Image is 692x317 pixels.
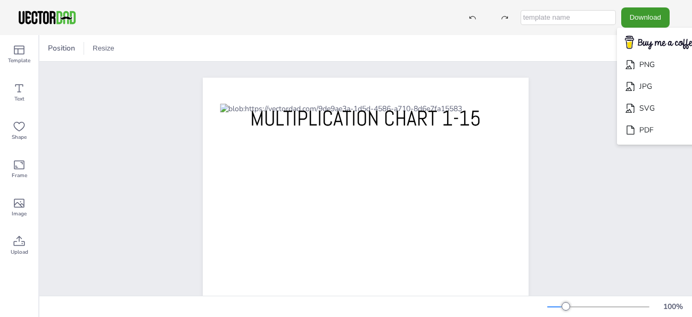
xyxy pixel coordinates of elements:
[12,133,27,141] span: Shape
[8,56,30,65] span: Template
[250,105,481,132] span: MULTIPLICATION CHART 1-15
[88,40,119,57] button: Resize
[521,10,616,25] input: template name
[660,302,686,312] div: 100 %
[12,210,27,218] span: Image
[621,7,670,27] button: Download
[46,43,77,53] span: Position
[11,248,28,256] span: Upload
[12,171,27,180] span: Frame
[14,95,24,103] span: Text
[17,10,77,26] img: VectorDad-1.png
